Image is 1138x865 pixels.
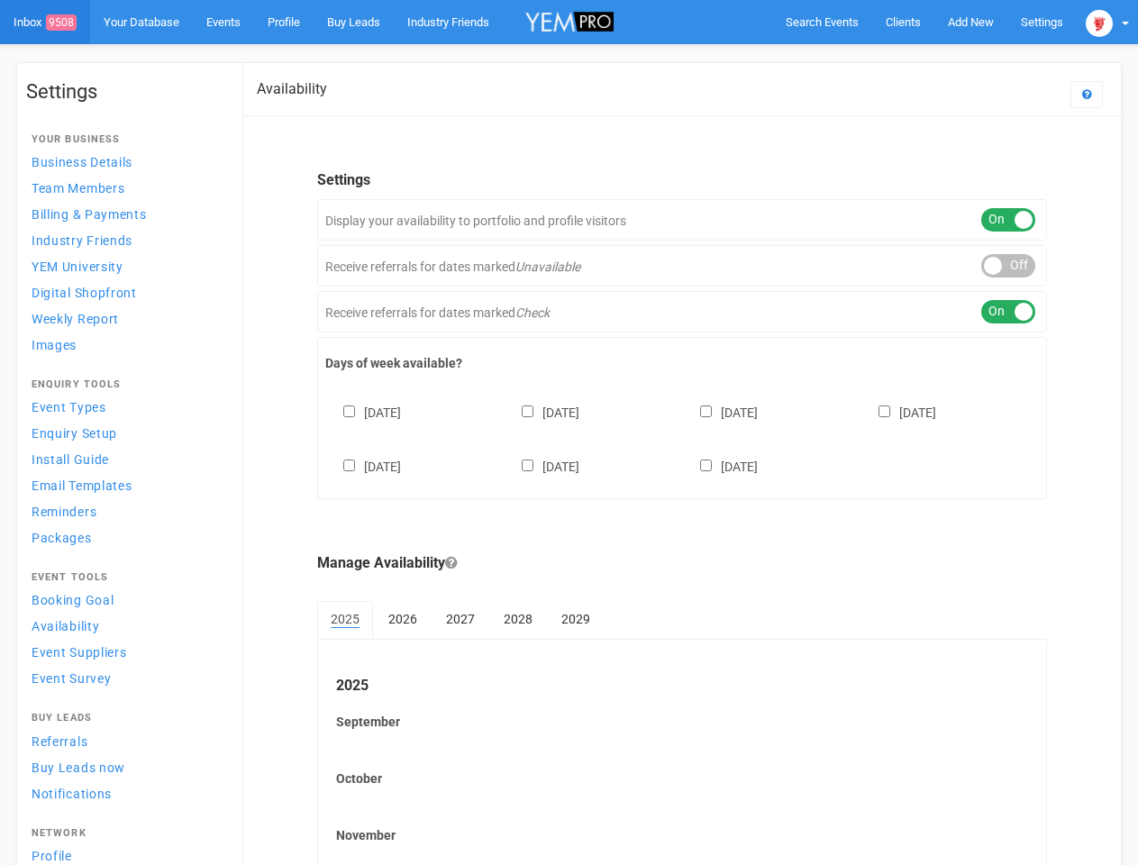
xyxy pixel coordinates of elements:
label: November [336,826,1028,844]
label: October [336,769,1028,788]
a: Team Members [26,176,224,200]
span: Install Guide [32,452,109,467]
legend: 2025 [336,676,1028,697]
em: Check [515,305,550,320]
label: [DATE] [325,456,401,476]
span: Booking Goal [32,593,114,607]
span: Team Members [32,181,124,196]
span: Event Suppliers [32,645,127,660]
em: Unavailable [515,259,580,274]
a: Packages [26,525,224,550]
a: 2025 [317,601,373,639]
a: Event Suppliers [26,640,224,664]
a: 2026 [375,601,431,637]
a: Weekly Report [26,306,224,331]
a: 2028 [490,601,546,637]
a: Availability [26,614,224,638]
span: Email Templates [32,478,132,493]
a: Install Guide [26,447,224,471]
span: Search Events [786,15,859,29]
label: [DATE] [504,456,579,476]
span: Images [32,338,77,352]
input: [DATE] [522,405,533,417]
div: Display your availability to portfolio and profile visitors [317,199,1047,241]
a: Billing & Payments [26,202,224,226]
a: Digital Shopfront [26,280,224,305]
span: Billing & Payments [32,207,147,222]
a: Reminders [26,499,224,524]
span: Clients [886,15,921,29]
div: Receive referrals for dates marked [317,245,1047,287]
label: [DATE] [682,456,758,476]
a: Referrals [26,729,224,753]
h1: Settings [26,81,224,103]
a: Event Types [26,395,224,419]
span: Reminders [32,505,96,519]
span: Notifications [32,787,112,801]
span: 9508 [46,14,77,31]
h4: Enquiry Tools [32,379,219,390]
a: Images [26,332,224,357]
span: Business Details [32,155,132,169]
input: [DATE] [700,405,712,417]
img: open-uri20250107-2-1pbi2ie [1086,10,1113,37]
span: Event Survey [32,671,111,686]
input: [DATE] [522,460,533,471]
input: [DATE] [343,460,355,471]
label: [DATE] [504,402,579,422]
a: 2027 [432,601,488,637]
a: YEM University [26,254,224,278]
a: Booking Goal [26,587,224,612]
label: Days of week available? [325,354,1039,372]
label: [DATE] [325,402,401,422]
span: Enquiry Setup [32,426,117,441]
a: Email Templates [26,473,224,497]
a: Business Details [26,150,224,174]
h4: Network [32,828,219,839]
span: Add New [948,15,994,29]
span: YEM University [32,259,123,274]
h4: Event Tools [32,572,219,583]
div: Receive referrals for dates marked [317,291,1047,332]
label: [DATE] [860,402,936,422]
span: Weekly Report [32,312,119,326]
legend: Settings [317,170,1047,191]
a: Enquiry Setup [26,421,224,445]
span: Packages [32,531,92,545]
input: [DATE] [343,405,355,417]
a: Buy Leads now [26,755,224,779]
input: [DATE] [879,405,890,417]
h4: Your Business [32,134,219,145]
h2: Availability [257,81,327,97]
a: Event Survey [26,666,224,690]
label: September [336,713,1028,731]
a: 2029 [548,601,604,637]
input: [DATE] [700,460,712,471]
legend: Manage Availability [317,553,1047,574]
span: Event Types [32,400,106,414]
span: Digital Shopfront [32,286,137,300]
h4: Buy Leads [32,713,219,724]
a: Notifications [26,781,224,806]
label: [DATE] [682,402,758,422]
span: Availability [32,619,99,633]
a: Industry Friends [26,228,224,252]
